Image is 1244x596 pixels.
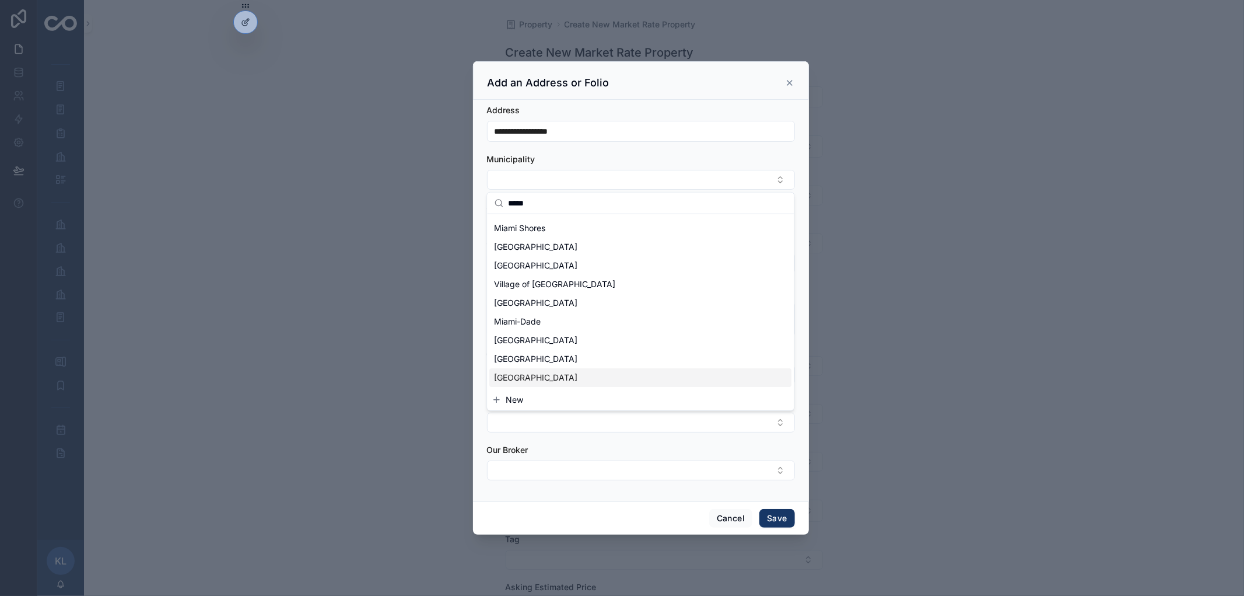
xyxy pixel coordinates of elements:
span: Village of [GEOGRAPHIC_DATA] [494,278,615,290]
button: New [492,394,789,406]
button: Select Button [487,413,795,433]
button: Cancel [709,509,752,528]
span: Miami Shores [494,222,545,234]
h3: Add an Address or Folio [488,76,609,90]
span: Miami-Dade [494,316,541,327]
span: Municipality [487,154,535,164]
button: Select Button [487,170,795,190]
span: [GEOGRAPHIC_DATA] [494,334,577,346]
span: [GEOGRAPHIC_DATA] [494,372,577,384]
div: Suggestions [487,214,794,389]
span: [GEOGRAPHIC_DATA] [494,241,577,253]
span: Address [487,105,520,115]
span: [GEOGRAPHIC_DATA] [494,353,577,365]
button: Save [759,509,794,528]
span: [GEOGRAPHIC_DATA] [494,260,577,271]
span: [GEOGRAPHIC_DATA] [494,297,577,309]
span: [GEOGRAPHIC_DATA] [494,204,577,215]
span: New [506,394,523,406]
button: Select Button [487,461,795,480]
span: Our Broker [487,445,528,455]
